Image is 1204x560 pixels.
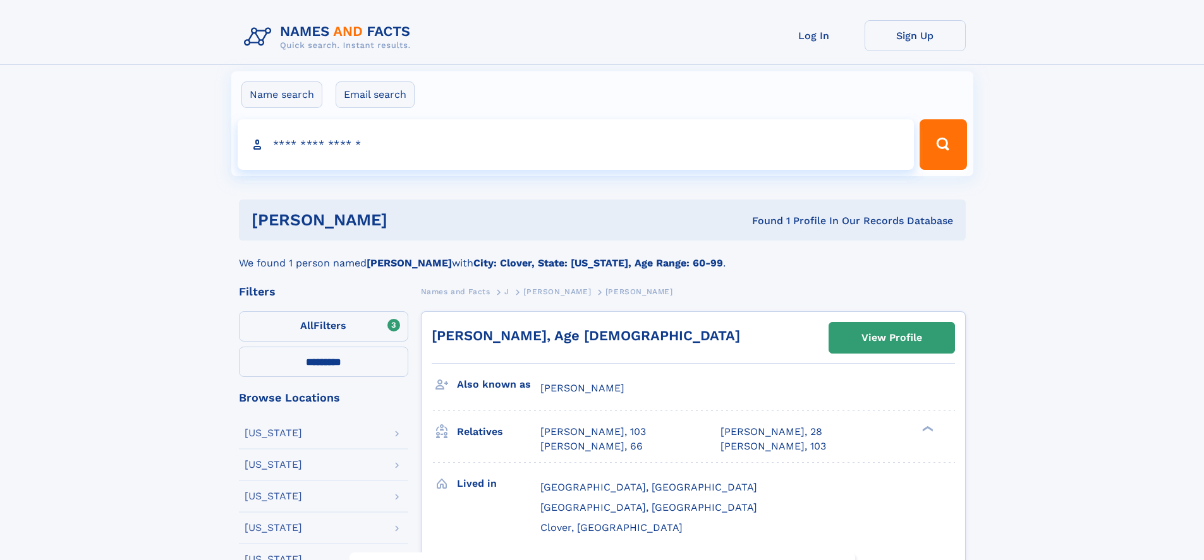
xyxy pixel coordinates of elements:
[865,20,966,51] a: Sign Up
[504,283,509,299] a: J
[861,323,922,352] div: View Profile
[336,81,415,108] label: Email search
[829,323,954,353] a: View Profile
[540,382,624,394] span: [PERSON_NAME]
[239,392,408,403] div: Browse Locations
[473,257,723,269] b: City: Clover, State: [US_STATE], Age Range: 60-99
[457,421,540,443] h3: Relatives
[919,425,934,433] div: ❯
[239,286,408,297] div: Filters
[540,481,757,493] span: [GEOGRAPHIC_DATA], [GEOGRAPHIC_DATA]
[245,428,302,438] div: [US_STATE]
[763,20,865,51] a: Log In
[523,287,591,296] span: [PERSON_NAME]
[540,521,683,533] span: Clover, [GEOGRAPHIC_DATA]
[721,425,822,439] a: [PERSON_NAME], 28
[245,491,302,501] div: [US_STATE]
[721,439,826,453] a: [PERSON_NAME], 103
[457,473,540,494] h3: Lived in
[504,287,509,296] span: J
[540,425,646,439] a: [PERSON_NAME], 103
[300,319,313,331] span: All
[569,214,953,228] div: Found 1 Profile In Our Records Database
[523,283,591,299] a: [PERSON_NAME]
[241,81,322,108] label: Name search
[252,212,570,228] h1: [PERSON_NAME]
[239,20,421,54] img: Logo Names and Facts
[457,374,540,395] h3: Also known as
[239,241,966,271] div: We found 1 person named with .
[920,119,966,170] button: Search Button
[245,523,302,533] div: [US_STATE]
[540,439,643,453] a: [PERSON_NAME], 66
[245,460,302,470] div: [US_STATE]
[239,311,408,342] label: Filters
[238,119,915,170] input: search input
[605,287,673,296] span: [PERSON_NAME]
[540,501,757,513] span: [GEOGRAPHIC_DATA], [GEOGRAPHIC_DATA]
[421,283,490,299] a: Names and Facts
[432,328,740,343] a: [PERSON_NAME], Age [DEMOGRAPHIC_DATA]
[367,257,452,269] b: [PERSON_NAME]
